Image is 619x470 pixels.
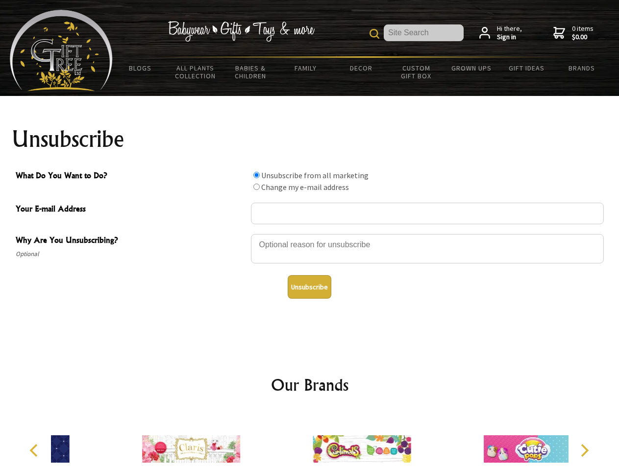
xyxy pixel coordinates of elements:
input: What Do You Want to Do? [253,184,260,190]
strong: Sign in [497,33,522,42]
span: Why Are You Unsubscribing? [16,234,246,248]
span: Hi there, [497,24,522,42]
span: Your E-mail Address [16,203,246,217]
a: BLOGS [113,58,168,78]
a: Gift Ideas [499,58,554,78]
img: Babyware - Gifts - Toys and more... [10,10,113,91]
a: Babies & Children [223,58,278,86]
span: Optional [16,248,246,260]
a: Custom Gift Box [389,58,444,86]
span: 0 items [572,24,594,42]
strong: $0.00 [572,33,594,42]
h1: Unsubscribe [12,127,608,151]
a: Hi there,Sign in [479,24,522,42]
label: Unsubscribe from all marketing [261,170,369,180]
a: Brands [554,58,610,78]
input: Site Search [384,24,464,41]
a: 0 items$0.00 [553,24,594,42]
button: Unsubscribe [288,275,331,299]
input: Your E-mail Address [251,203,604,224]
img: product search [370,29,379,39]
a: Grown Ups [444,58,499,78]
a: Family [278,58,334,78]
textarea: Why Are You Unsubscribing? [251,234,604,263]
input: What Do You Want to Do? [253,172,260,178]
label: Change my e-mail address [261,182,349,192]
img: Babywear - Gifts - Toys & more [168,21,315,42]
a: Decor [333,58,389,78]
button: Previous [25,440,46,461]
button: Next [573,440,595,461]
span: What Do You Want to Do? [16,169,246,184]
a: All Plants Collection [168,58,223,86]
h2: Our Brands [20,373,600,397]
